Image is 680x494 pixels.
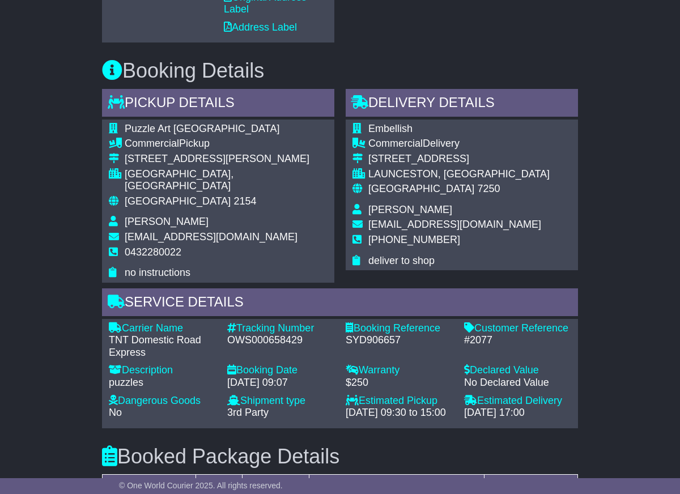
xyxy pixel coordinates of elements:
span: No [109,407,122,418]
span: [EMAIL_ADDRESS][DOMAIN_NAME] [368,219,541,230]
span: Commercial [125,138,179,149]
div: [STREET_ADDRESS] [368,153,550,165]
span: [EMAIL_ADDRESS][DOMAIN_NAME] [125,231,297,242]
div: Booking Date [227,364,334,377]
div: Dangerous Goods [109,395,216,407]
div: Service Details [102,288,578,319]
div: [GEOGRAPHIC_DATA], [GEOGRAPHIC_DATA] [125,168,328,193]
span: Embellish [368,123,413,134]
div: No Declared Value [464,377,571,389]
div: Shipment type [227,395,334,407]
div: Pickup [125,138,328,150]
div: Pickup Details [102,89,334,120]
div: OWS000658429 [227,334,334,347]
span: 7250 [477,183,500,194]
div: Customer Reference [464,322,571,335]
span: [PHONE_NUMBER] [368,234,460,245]
div: Tracking Number [227,322,334,335]
h3: Booking Details [102,59,578,82]
div: Estimated Delivery [464,395,571,407]
span: [PERSON_NAME] [368,204,452,215]
div: Booking Reference [346,322,453,335]
div: [DATE] 09:07 [227,377,334,389]
span: 3rd Party [227,407,269,418]
div: [DATE] 17:00 [464,407,571,419]
span: 2154 [233,195,256,207]
div: Warranty [346,364,453,377]
div: Delivery Details [346,89,578,120]
div: [DATE] 09:30 to 15:00 [346,407,453,419]
div: puzzles [109,377,216,389]
span: Commercial [368,138,423,149]
div: TNT Domestic Road Express [109,334,216,359]
span: deliver to shop [368,255,435,266]
span: [PERSON_NAME] [125,216,209,227]
div: Estimated Pickup [346,395,453,407]
div: $250 [346,377,453,389]
span: 0432280022 [125,246,181,258]
a: Address Label [224,22,297,33]
div: SYD906657 [346,334,453,347]
h3: Booked Package Details [102,445,578,468]
div: #2077 [464,334,571,347]
div: Declared Value [464,364,571,377]
span: Puzzle Art [GEOGRAPHIC_DATA] [125,123,279,134]
div: Delivery [368,138,550,150]
span: © One World Courier 2025. All rights reserved. [119,481,283,490]
div: Carrier Name [109,322,216,335]
div: LAUNCESTON, [GEOGRAPHIC_DATA] [368,168,550,181]
span: no instructions [125,267,190,278]
span: [GEOGRAPHIC_DATA] [368,183,474,194]
span: [GEOGRAPHIC_DATA] [125,195,231,207]
div: [STREET_ADDRESS][PERSON_NAME] [125,153,328,165]
div: Description [109,364,216,377]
